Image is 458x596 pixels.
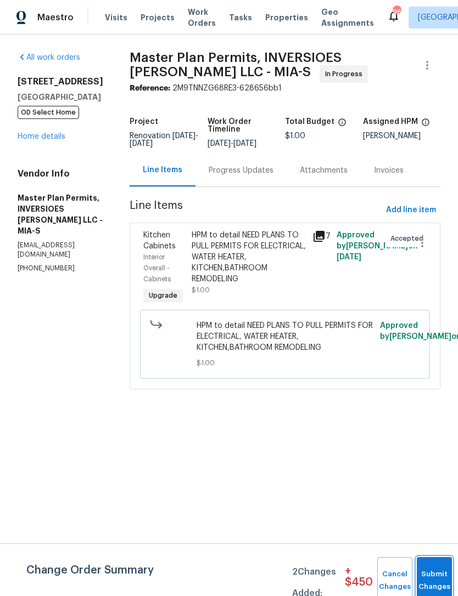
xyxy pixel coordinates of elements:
[130,51,342,78] span: Master Plan Permits, INVERSIOES [PERSON_NAME] LLC - MIA-S
[18,168,103,179] h4: Vendor Info
[144,290,182,301] span: Upgrade
[386,203,436,217] span: Add line item
[18,264,103,273] p: [PHONE_NUMBER]
[18,54,80,61] a: All work orders
[208,140,256,147] span: -
[143,164,182,175] div: Line Items
[229,14,252,21] span: Tasks
[421,118,430,132] span: The hpm assigned to this work order.
[363,132,441,140] div: [PERSON_NAME]
[18,106,79,119] span: OD Select Home
[285,132,305,140] span: $1.00
[300,165,348,176] div: Attachments
[18,76,103,87] h2: [STREET_ADDRESS]
[18,92,103,103] h5: [GEOGRAPHIC_DATA]
[337,231,418,261] span: Approved by [PERSON_NAME] on
[285,118,334,126] h5: Total Budget
[130,84,170,92] b: Reference:
[37,12,74,23] span: Maestro
[141,12,175,23] span: Projects
[312,230,330,243] div: 7
[321,7,374,29] span: Geo Assignments
[192,230,306,285] div: HPM to detail NEED PLANS TO PULL PERMITS FOR ELECTRICAL, WATER HEATER, KITCHEN,BATHROOM REMODELING
[208,140,231,147] span: [DATE]
[208,118,286,133] h5: Work Order Timeline
[130,200,382,220] span: Line Items
[363,118,418,126] h5: Assigned HPM
[172,132,196,140] span: [DATE]
[105,12,127,23] span: Visits
[197,320,374,353] span: HPM to detail NEED PLANS TO PULL PERMITS FOR ELECTRICAL, WATER HEATER, KITCHEN,BATHROOM REMODELING
[390,233,428,244] span: Accepted
[265,12,308,23] span: Properties
[337,253,361,261] span: [DATE]
[143,231,176,250] span: Kitchen Cabinets
[325,69,367,80] span: In Progress
[192,287,210,293] span: $1.00
[197,357,374,368] span: $1.00
[233,140,256,147] span: [DATE]
[130,140,153,147] span: [DATE]
[188,7,216,29] span: Work Orders
[18,241,103,259] p: [EMAIL_ADDRESS][DOMAIN_NAME]
[130,118,158,126] h5: Project
[130,132,198,147] span: Renovation
[209,165,273,176] div: Progress Updates
[143,254,171,282] span: Interior Overall - Cabinets
[338,118,347,132] span: The total cost of line items that have been proposed by Opendoor. This sum includes line items th...
[130,132,198,147] span: -
[382,200,440,220] button: Add line item
[130,83,440,94] div: 2M9TNNZG68RE3-628656bb1
[18,192,103,236] h5: Master Plan Permits, INVERSIOES [PERSON_NAME] LLC - MIA-S
[393,7,400,18] div: 96
[18,133,65,140] a: Home details
[374,165,404,176] div: Invoices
